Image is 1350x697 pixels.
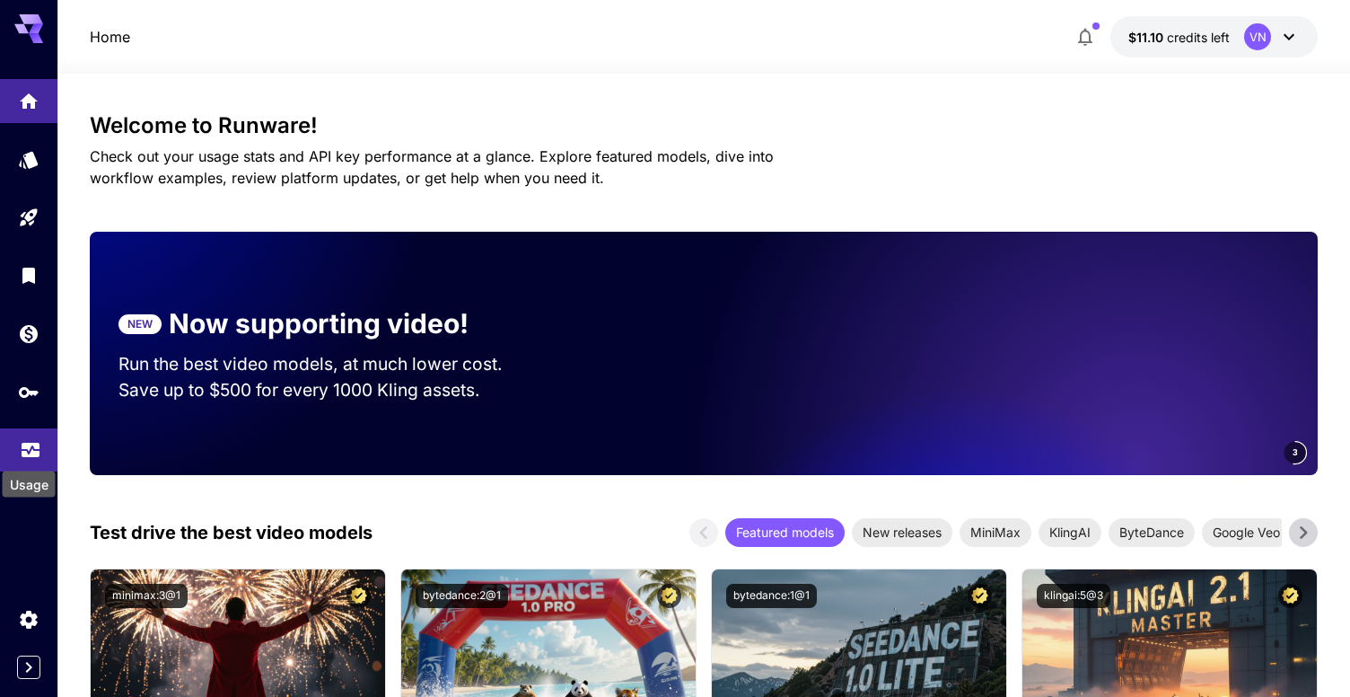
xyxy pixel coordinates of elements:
span: KlingAI [1039,523,1101,542]
div: Usage [20,434,41,456]
span: Featured models [725,523,845,542]
p: Now supporting video! [169,304,469,344]
p: NEW [127,316,153,332]
div: Settings [18,608,39,631]
span: New releases [852,523,952,542]
div: MiniMax [960,518,1031,547]
div: Home [18,90,39,112]
button: Certified Model – Vetted for best performance and includes a commercial license. [346,584,371,608]
div: New releases [852,518,952,547]
button: Expand sidebar [17,656,40,679]
div: VN [1244,23,1271,50]
span: MiniMax [960,523,1031,542]
button: bytedance:2@1 [416,584,508,608]
div: Models [18,148,39,171]
nav: breadcrumb [90,26,130,48]
div: Playground [18,207,39,229]
div: Featured models [725,518,845,547]
div: API Keys [18,381,39,403]
h3: Welcome to Runware! [90,113,1318,138]
p: Run the best video models, at much lower cost. [118,351,537,377]
span: Google Veo [1202,523,1291,542]
div: Google Veo [1202,518,1291,547]
span: 3 [1293,446,1298,459]
button: $11.09975VN [1110,16,1318,57]
span: ByteDance [1109,523,1195,542]
button: Certified Model – Vetted for best performance and includes a commercial license. [968,584,992,608]
p: Test drive the best video models [90,519,373,546]
div: ByteDance [1109,518,1195,547]
a: Home [90,26,130,48]
div: $11.09975 [1128,28,1230,47]
div: KlingAI [1039,518,1101,547]
button: bytedance:1@1 [726,584,817,608]
span: $11.10 [1128,30,1167,45]
button: Certified Model – Vetted for best performance and includes a commercial license. [1278,584,1302,608]
div: Usage [3,472,56,498]
span: Check out your usage stats and API key performance at a glance. Explore featured models, dive int... [90,147,774,187]
button: Certified Model – Vetted for best performance and includes a commercial license. [657,584,681,608]
button: klingai:5@3 [1037,584,1110,608]
p: Save up to $500 for every 1000 Kling assets. [118,377,537,403]
div: Library [18,264,39,287]
span: credits left [1167,30,1230,45]
div: Wallet [18,322,39,345]
button: minimax:3@1 [105,584,188,608]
